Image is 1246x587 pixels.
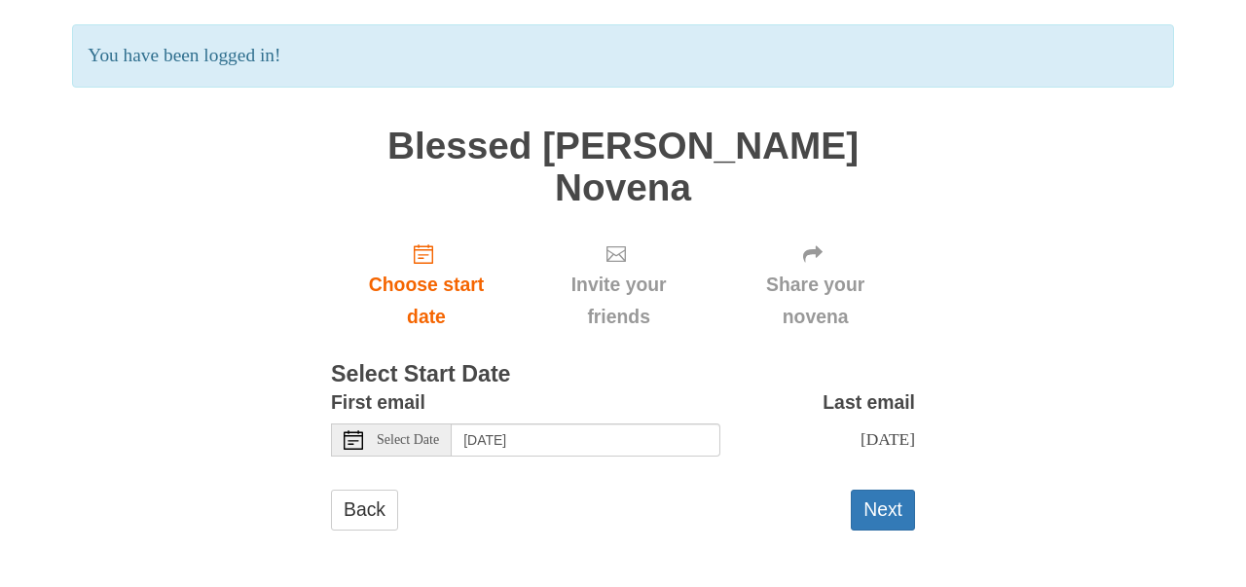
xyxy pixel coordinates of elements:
[861,429,915,449] span: [DATE]
[331,386,425,419] label: First email
[331,126,915,208] h1: Blessed [PERSON_NAME] Novena
[350,269,502,333] span: Choose start date
[823,386,915,419] label: Last email
[715,228,915,344] div: Click "Next" to confirm your start date first.
[541,269,696,333] span: Invite your friends
[735,269,896,333] span: Share your novena
[72,24,1173,88] p: You have been logged in!
[851,490,915,530] button: Next
[522,228,715,344] div: Click "Next" to confirm your start date first.
[331,362,915,387] h3: Select Start Date
[331,490,398,530] a: Back
[377,433,439,447] span: Select Date
[331,228,522,344] a: Choose start date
